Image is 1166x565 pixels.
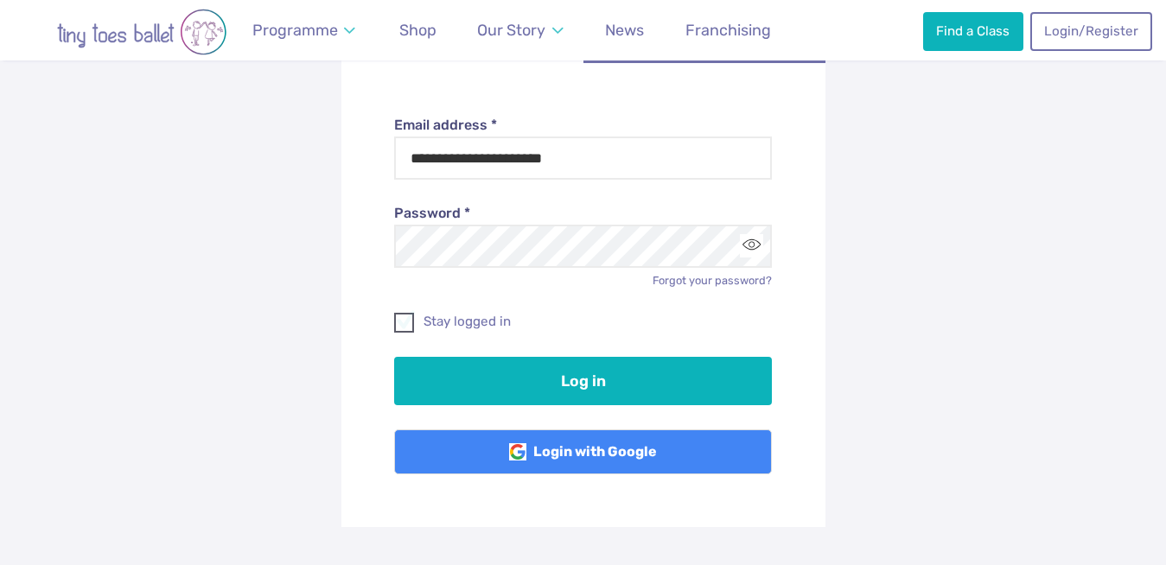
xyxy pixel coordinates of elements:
a: Franchising [678,11,779,50]
label: Email address * [394,116,772,135]
label: Stay logged in [394,313,772,331]
a: Login with Google [394,429,772,474]
span: Shop [399,21,436,39]
img: tiny toes ballet [21,9,263,55]
a: Shop [392,11,444,50]
span: Franchising [685,21,771,39]
a: Programme [245,11,364,50]
a: Forgot your password? [653,274,772,287]
span: News [605,21,644,39]
a: Login/Register [1030,12,1151,50]
button: Log in [394,357,772,405]
button: Toggle password visibility [740,234,763,257]
a: Our Story [469,11,571,50]
div: Log in [341,63,825,528]
label: Password * [394,204,772,223]
span: Programme [252,21,338,39]
a: News [597,11,652,50]
span: Our Story [477,21,545,39]
img: Google Logo [509,443,526,460]
a: Find a Class [923,12,1023,50]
